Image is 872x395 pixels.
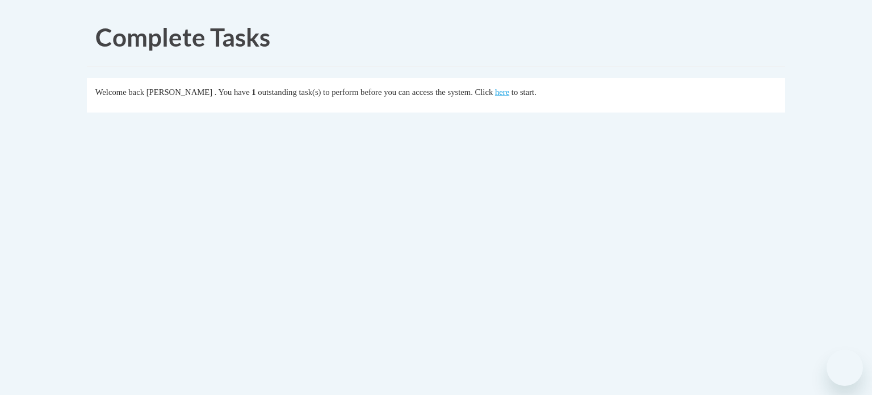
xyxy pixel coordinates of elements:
iframe: Button to launch messaging window [827,350,863,386]
span: [PERSON_NAME] [146,88,212,97]
a: here [495,88,509,97]
span: Complete Tasks [95,22,270,52]
span: to start. [512,88,536,97]
span: outstanding task(s) to perform before you can access the system. Click [258,88,493,97]
span: 1 [251,88,255,97]
span: Welcome back [95,88,144,97]
span: . You have [215,88,250,97]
